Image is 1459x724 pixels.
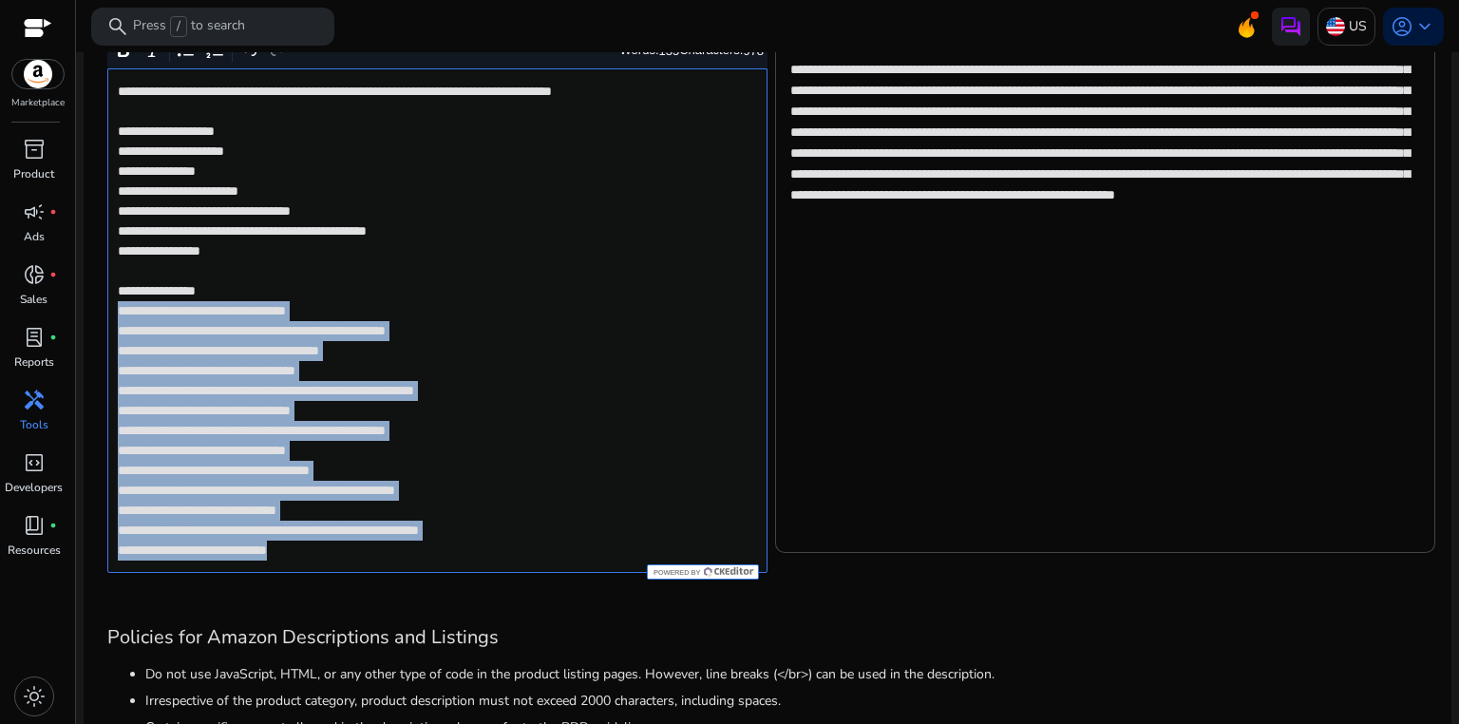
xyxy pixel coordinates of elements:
[8,542,61,559] p: Resources
[20,416,48,433] p: Tools
[23,263,46,286] span: donut_small
[13,165,54,182] p: Product
[24,228,45,245] p: Ads
[20,291,47,308] p: Sales
[49,271,57,278] span: fiber_manual_record
[5,479,63,496] p: Developers
[107,68,767,573] div: Rich Text Editor. Editing area: main. Press Alt+0 for help.
[23,200,46,223] span: campaign
[49,208,57,216] span: fiber_manual_record
[743,44,764,58] label: 978
[23,326,46,349] span: lab_profile
[170,16,187,37] span: /
[1326,17,1345,36] img: us.svg
[49,333,57,341] span: fiber_manual_record
[652,568,700,577] span: Powered by
[23,685,46,708] span: light_mode
[107,626,1428,649] h3: Policies for Amazon Descriptions and Listings
[11,96,65,110] p: Marketplace
[133,16,245,37] p: Press to search
[23,451,46,474] span: code_blocks
[14,353,54,371] p: Reports
[23,138,46,161] span: inventory_2
[1391,15,1413,38] span: account_circle
[23,389,46,411] span: handyman
[1413,15,1436,38] span: keyboard_arrow_down
[145,664,1428,684] li: Do not use JavaScript, HTML, or any other type of code in the product listing pages. However, lin...
[1349,10,1367,43] p: US
[659,44,680,58] label: 135
[106,15,129,38] span: search
[12,60,64,88] img: amazon.svg
[145,691,1428,711] li: Irrespective of the product category, product description must not exceed 2000 characters, includ...
[23,514,46,537] span: book_4
[49,522,57,529] span: fiber_manual_record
